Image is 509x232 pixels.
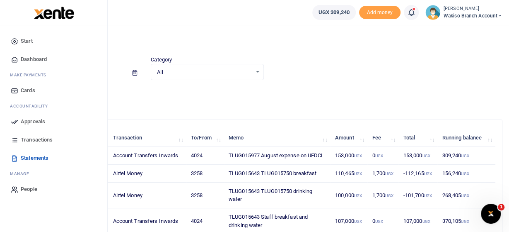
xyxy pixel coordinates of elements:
[186,183,224,208] td: 3258
[359,6,400,20] span: Add money
[312,5,356,20] a: UGX 309,240
[108,183,186,208] td: Airtel Money
[224,183,330,208] td: TLUG015643 TLUG015750 drinking water
[7,131,101,149] a: Transactions
[444,5,502,12] small: [PERSON_NAME]
[375,219,383,224] small: UGX
[224,147,330,165] td: TLUG015977 August expense on UEDCL
[354,154,362,158] small: UGX
[437,129,495,147] th: Running balance: activate to sort column ascending
[157,68,251,76] span: All
[31,90,502,99] p: Download
[21,136,53,144] span: Transactions
[21,117,45,126] span: Approvals
[461,154,469,158] small: UGX
[444,12,502,20] span: Wakiso branch account
[385,171,393,176] small: UGX
[14,72,46,78] span: ake Payments
[367,165,398,183] td: 1,700
[21,86,35,95] span: Cards
[398,183,437,208] td: -101,700
[108,129,186,147] th: Transaction: activate to sort column ascending
[498,204,504,210] span: 1
[461,219,469,224] small: UGX
[7,50,101,68] a: Dashboard
[330,165,368,183] td: 110,465
[7,32,101,50] a: Start
[108,147,186,165] td: Account Transfers Inwards
[186,165,224,183] td: 3258
[359,9,400,15] a: Add money
[186,129,224,147] th: To/From: activate to sort column ascending
[21,37,33,45] span: Start
[461,193,469,198] small: UGX
[424,193,432,198] small: UGX
[7,180,101,198] a: People
[367,129,398,147] th: Fee: activate to sort column ascending
[461,171,469,176] small: UGX
[398,165,437,183] td: -112,165
[398,147,437,165] td: 153,000
[354,193,362,198] small: UGX
[398,129,437,147] th: Total: activate to sort column ascending
[330,183,368,208] td: 100,000
[354,219,362,224] small: UGX
[14,171,29,177] span: anage
[318,8,350,17] span: UGX 309,240
[224,129,330,147] th: Memo: activate to sort column ascending
[31,36,502,45] h4: Statements
[21,55,47,63] span: Dashboard
[422,219,430,224] small: UGX
[375,154,383,158] small: UGX
[186,147,224,165] td: 4024
[21,154,48,162] span: Statements
[422,154,430,158] small: UGX
[367,183,398,208] td: 1,700
[224,165,330,183] td: TLUG015643 TLUG015750 breakfast
[437,183,495,208] td: 268,405
[354,171,362,176] small: UGX
[425,5,440,20] img: profile-user
[16,103,48,109] span: countability
[108,165,186,183] td: Airtel Money
[367,147,398,165] td: 0
[424,171,432,176] small: UGX
[7,167,101,180] li: M
[7,149,101,167] a: Statements
[437,147,495,165] td: 309,240
[330,147,368,165] td: 153,000
[7,68,101,81] li: M
[151,56,172,64] label: Category
[437,165,495,183] td: 156,240
[481,204,501,224] iframe: Intercom live chat
[7,112,101,131] a: Approvals
[385,193,393,198] small: UGX
[34,7,74,19] img: logo-large
[7,100,101,112] li: Ac
[425,5,502,20] a: profile-user [PERSON_NAME] Wakiso branch account
[359,6,400,20] li: Toup your wallet
[309,5,359,20] li: Wallet ballance
[7,81,101,100] a: Cards
[33,9,74,15] a: logo-small logo-large logo-large
[21,185,37,193] span: People
[330,129,368,147] th: Amount: activate to sort column ascending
